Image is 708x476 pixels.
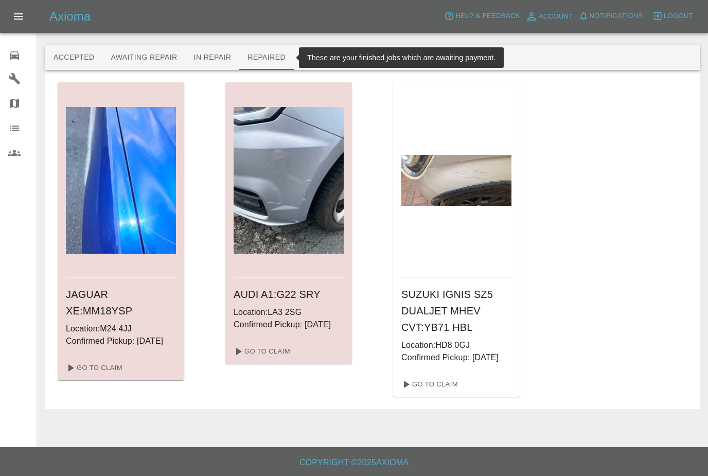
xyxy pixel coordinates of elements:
[576,8,646,24] button: Notifications
[455,10,520,22] span: Help & Feedback
[401,286,511,336] h6: SUZUKI IGNIS SZ5 DUALJET MHEV CVT : YB71 HBL
[523,8,576,25] a: Account
[294,45,340,70] button: Paid
[8,455,700,470] h6: Copyright © 2025 Axioma
[590,10,643,22] span: Notifications
[397,376,461,393] a: Go To Claim
[539,11,573,23] span: Account
[49,8,91,25] h5: Axioma
[45,45,102,70] button: Accepted
[239,45,294,70] button: Repaired
[66,323,176,335] p: Location: M24 4JJ
[401,351,511,364] p: Confirmed Pickup: [DATE]
[62,360,125,376] a: Go To Claim
[229,343,293,360] a: Go To Claim
[102,45,185,70] button: Awaiting Repair
[6,4,31,29] button: Open drawer
[66,335,176,347] p: Confirmed Pickup: [DATE]
[664,10,693,22] span: Logout
[234,319,344,331] p: Confirmed Pickup: [DATE]
[66,286,176,319] h6: JAGUAR XE : MM18YSP
[441,8,522,24] button: Help & Feedback
[401,339,511,351] p: Location: HD8 0GJ
[234,306,344,319] p: Location: LA3 2SG
[234,286,344,303] h6: AUDI A1 : G22 SRY
[650,8,696,24] button: Logout
[186,45,240,70] button: In Repair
